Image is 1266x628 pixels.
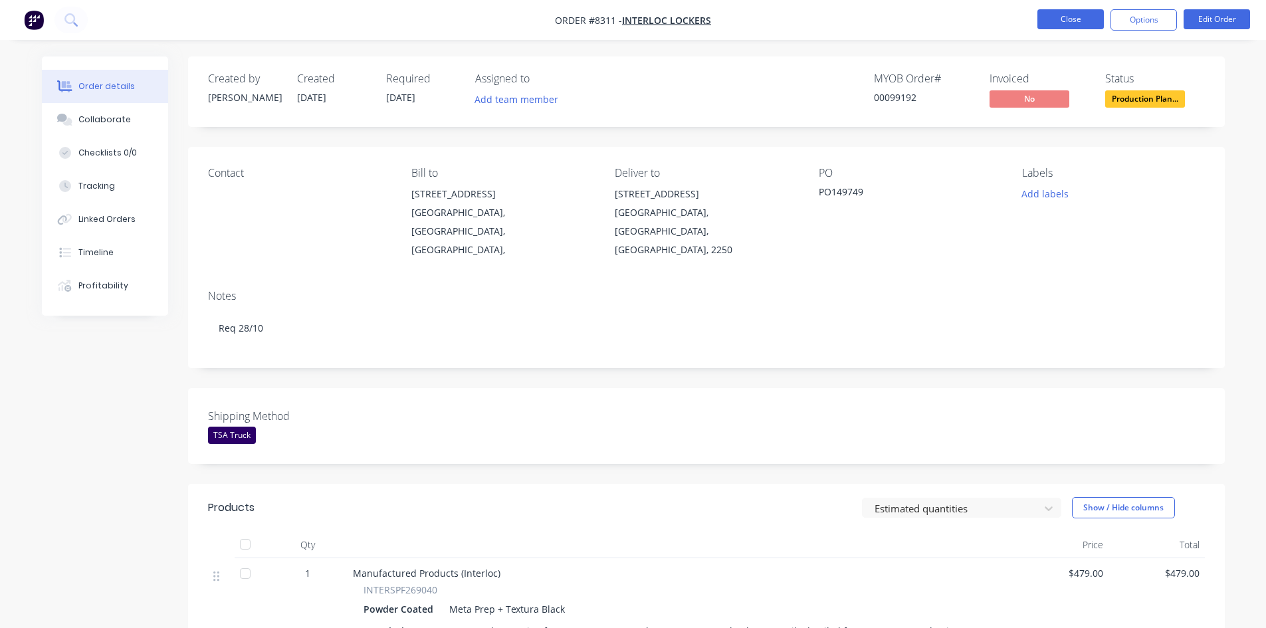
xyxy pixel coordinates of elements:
[208,90,281,104] div: [PERSON_NAME]
[208,408,374,424] label: Shipping Method
[990,90,1069,107] span: No
[42,70,168,103] button: Order details
[1012,532,1108,558] div: Price
[1037,9,1104,29] button: Close
[615,167,797,179] div: Deliver to
[208,72,281,85] div: Created by
[297,72,370,85] div: Created
[1108,532,1205,558] div: Total
[411,185,593,203] div: [STREET_ADDRESS]
[1015,185,1076,203] button: Add labels
[297,91,326,104] span: [DATE]
[1017,566,1103,580] span: $479.00
[386,72,459,85] div: Required
[78,247,114,259] div: Timeline
[1110,9,1177,31] button: Options
[467,90,565,108] button: Add team member
[78,147,137,159] div: Checklists 0/0
[874,90,974,104] div: 00099192
[1105,90,1185,110] button: Production Plan...
[208,290,1205,302] div: Notes
[42,136,168,169] button: Checklists 0/0
[305,566,310,580] span: 1
[42,269,168,302] button: Profitability
[208,500,255,516] div: Products
[874,72,974,85] div: MYOB Order #
[42,103,168,136] button: Collaborate
[615,185,797,203] div: [STREET_ADDRESS]
[386,91,415,104] span: [DATE]
[615,203,797,259] div: [GEOGRAPHIC_DATA], [GEOGRAPHIC_DATA], [GEOGRAPHIC_DATA], 2250
[1184,9,1250,29] button: Edit Order
[1105,72,1205,85] div: Status
[1105,90,1185,107] span: Production Plan...
[555,14,622,27] span: Order #8311 -
[78,114,131,126] div: Collaborate
[42,203,168,236] button: Linked Orders
[78,280,128,292] div: Profitability
[411,167,593,179] div: Bill to
[208,427,256,444] div: TSA Truck
[78,213,136,225] div: Linked Orders
[42,169,168,203] button: Tracking
[42,236,168,269] button: Timeline
[475,72,608,85] div: Assigned to
[353,567,500,579] span: Manufactured Products (Interloc)
[411,185,593,259] div: [STREET_ADDRESS][GEOGRAPHIC_DATA], [GEOGRAPHIC_DATA], [GEOGRAPHIC_DATA],
[268,532,348,558] div: Qty
[1022,167,1204,179] div: Labels
[819,185,985,203] div: PO149749
[78,80,135,92] div: Order details
[24,10,44,30] img: Factory
[622,14,711,27] a: Interloc Lockers
[411,203,593,259] div: [GEOGRAPHIC_DATA], [GEOGRAPHIC_DATA], [GEOGRAPHIC_DATA],
[364,583,437,597] span: INTERSPF269040
[990,72,1089,85] div: Invoiced
[208,308,1205,348] div: Req 28/10
[208,167,390,179] div: Contact
[1114,566,1200,580] span: $479.00
[1072,497,1175,518] button: Show / Hide columns
[819,167,1001,179] div: PO
[78,180,115,192] div: Tracking
[615,185,797,259] div: [STREET_ADDRESS][GEOGRAPHIC_DATA], [GEOGRAPHIC_DATA], [GEOGRAPHIC_DATA], 2250
[444,599,565,619] div: Meta Prep + Textura Black
[475,90,566,108] button: Add team member
[364,599,439,619] div: Powder Coated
